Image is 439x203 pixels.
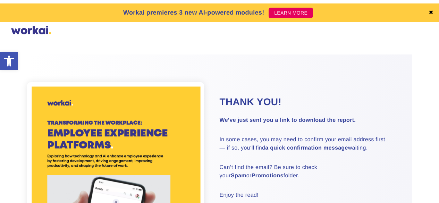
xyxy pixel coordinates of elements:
[220,117,356,123] strong: We’ve just sent you a link to download the report.
[123,8,264,17] p: Workai premieres 3 new AI-powered modules!
[265,145,348,151] strong: a quick confirmation message
[220,136,395,152] p: In some cases, you may need to confirm your email address first — if so, you’ll find waiting.
[269,8,313,18] a: LEARN MORE
[220,191,395,200] p: Enjoy the read!
[231,173,246,179] strong: Spam
[220,95,395,109] h2: Thank you!
[252,173,284,179] strong: Promotions
[220,163,395,180] p: Can’t find the email? Be sure to check your or folder.
[429,10,433,16] a: ✖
